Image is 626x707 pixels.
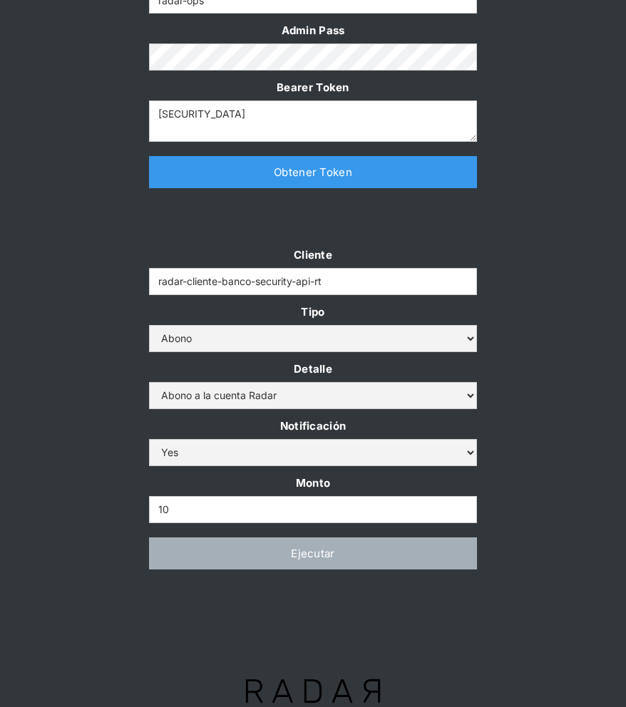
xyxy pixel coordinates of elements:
form: Form [149,245,477,523]
label: Admin Pass [149,21,477,40]
label: Bearer Token [149,78,477,97]
label: Notificación [149,416,477,435]
label: Monto [149,473,477,492]
label: Cliente [149,245,477,264]
label: Tipo [149,302,477,321]
input: Monto [149,496,477,523]
label: Detalle [149,359,477,378]
a: Ejecutar [149,537,477,569]
input: Example Text [149,268,477,295]
a: Obtener Token [149,156,477,188]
